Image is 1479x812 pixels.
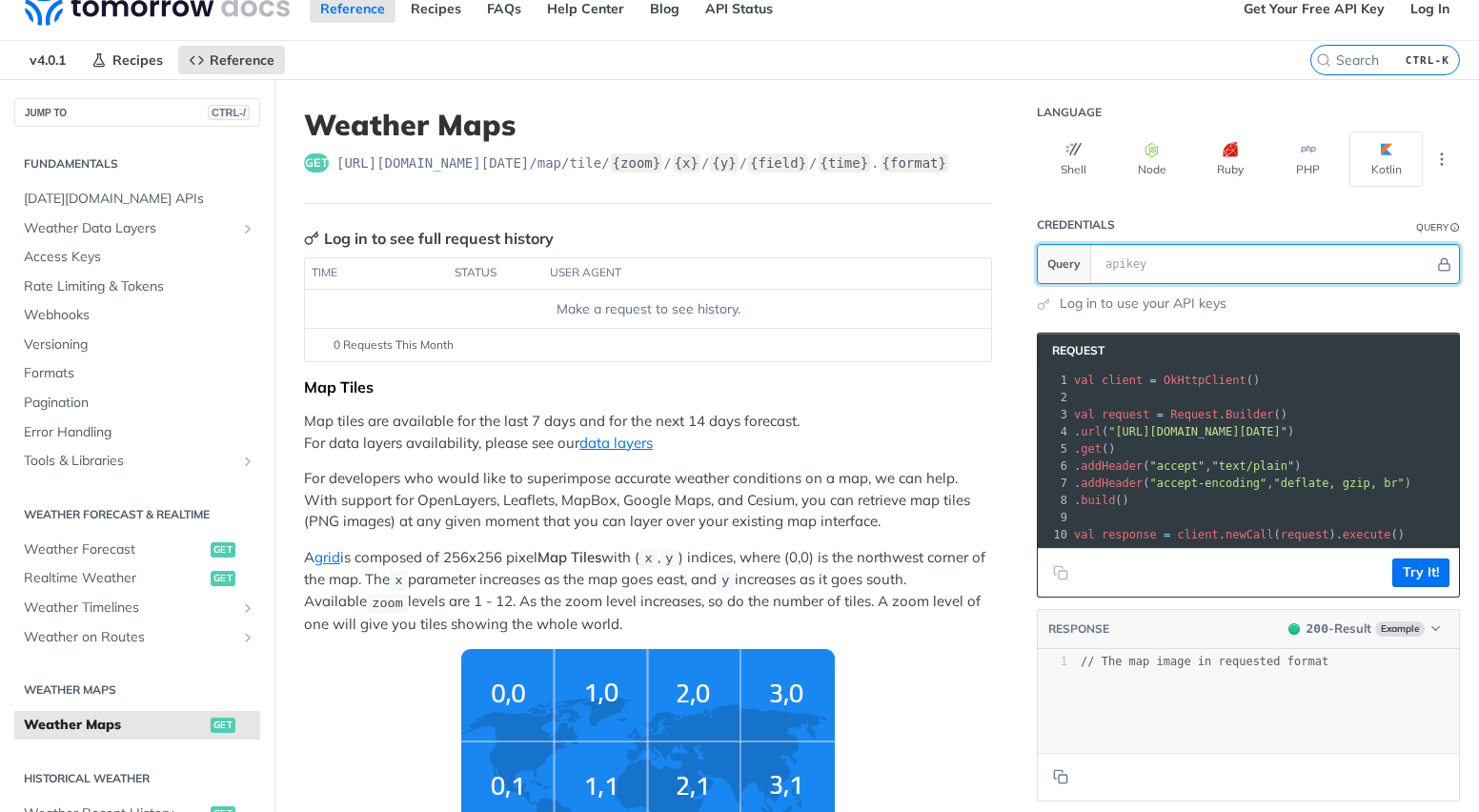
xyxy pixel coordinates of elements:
a: Realtime Weatherget [14,564,260,593]
span: . () [1074,442,1115,456]
span: val [1074,408,1095,421]
span: Weather Forecast [24,540,206,559]
a: Versioning [14,331,260,359]
button: Copy to clipboard [1047,762,1074,791]
button: Try It! [1392,558,1449,587]
a: Pagination [14,389,260,417]
div: 1 [1038,372,1070,389]
label: {x} [673,153,700,173]
span: Formats [24,364,255,383]
span: = [1150,374,1157,387]
i: Information [1450,223,1460,233]
span: Pagination [24,394,255,413]
span: y [721,574,729,588]
a: Weather Data LayersShow subpages for Weather Data Layers [14,214,260,243]
a: Access Keys [14,243,260,272]
span: request [1281,528,1329,541]
span: url [1081,425,1102,438]
span: client [1102,374,1143,387]
span: // The map image in requested format [1081,655,1328,668]
button: Node [1115,132,1188,187]
span: . () [1074,408,1287,421]
p: For developers who would like to superimpose accurate weather conditions on a map, we can help. W... [304,468,992,533]
span: Recipes [112,51,163,69]
span: x [395,574,402,588]
th: status [448,258,543,289]
a: data layers [579,434,653,452]
span: val [1074,528,1095,541]
span: 200 [1307,621,1328,636]
span: get [211,571,235,586]
span: https://api.tomorrow.io/v4/map/tile/{zoom}/{x}/{y}/{field}/{time}.{format} [336,153,949,173]
span: x [644,552,652,566]
div: QueryInformation [1416,220,1460,234]
svg: Key [304,231,319,246]
button: JUMP TOCTRL-/ [14,98,260,127]
span: Rate Limiting & Tokens [24,277,255,296]
span: Webhooks [24,306,255,325]
th: user agent [543,258,953,289]
span: val [1074,374,1095,387]
span: newCall [1226,528,1274,541]
span: addHeader [1081,477,1143,490]
label: {zoom} [611,153,663,173]
span: y [665,552,673,566]
div: 3 [1038,406,1070,423]
div: 2 [1038,389,1070,406]
h2: Weather Maps [14,681,260,699]
button: More Languages [1428,145,1456,173]
button: Show subpages for Weather Data Layers [240,221,255,236]
input: apikey [1096,245,1434,283]
span: "text/plain" [1212,459,1295,473]
a: Log in to use your API keys [1060,294,1226,314]
span: v4.0.1 [19,46,76,74]
a: Error Handling [14,418,260,447]
button: Show subpages for Weather on Routes [240,630,255,645]
span: Weather Timelines [24,599,235,618]
div: 8 [1038,492,1070,509]
button: PHP [1271,132,1345,187]
span: Access Keys [24,248,255,267]
span: OkHttpClient [1164,374,1246,387]
span: () [1074,374,1260,387]
span: Tools & Libraries [24,452,235,471]
span: get [211,542,235,558]
a: Recipes [81,46,173,74]
button: 200200-ResultExample [1279,619,1449,639]
div: - Result [1307,619,1371,639]
span: Versioning [24,335,255,355]
label: {y} [710,153,738,173]
span: CTRL-/ [208,105,250,120]
span: [DATE][DOMAIN_NAME] APIs [24,190,255,209]
span: Reference [210,51,274,69]
button: Copy to clipboard [1047,558,1074,587]
span: response [1102,528,1157,541]
label: {format} [881,153,948,173]
svg: Search [1316,52,1331,68]
div: 10 [1038,526,1070,543]
span: Weather Maps [24,716,206,735]
svg: More ellipsis [1433,151,1450,168]
div: 9 [1038,509,1070,526]
span: "accept-encoding" [1150,477,1267,490]
a: Weather Mapsget [14,711,260,740]
a: Weather TimelinesShow subpages for Weather Timelines [14,594,260,622]
div: Language [1037,105,1102,120]
h1: Weather Maps [304,108,992,142]
button: Hide [1434,254,1454,274]
span: . ( ) [1074,425,1294,438]
h2: Historical Weather [14,770,260,787]
span: addHeader [1081,459,1143,473]
h2: Fundamentals [14,155,260,173]
kbd: CTRL-K [1401,51,1454,70]
a: Rate Limiting & Tokens [14,273,260,301]
div: 7 [1038,475,1070,492]
span: get [304,153,329,173]
span: 200 [1288,623,1300,635]
span: Example [1375,621,1425,637]
span: Error Handling [24,423,255,442]
label: {time} [819,153,871,173]
span: = [1157,408,1164,421]
span: = [1164,528,1170,541]
span: get [211,718,235,733]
